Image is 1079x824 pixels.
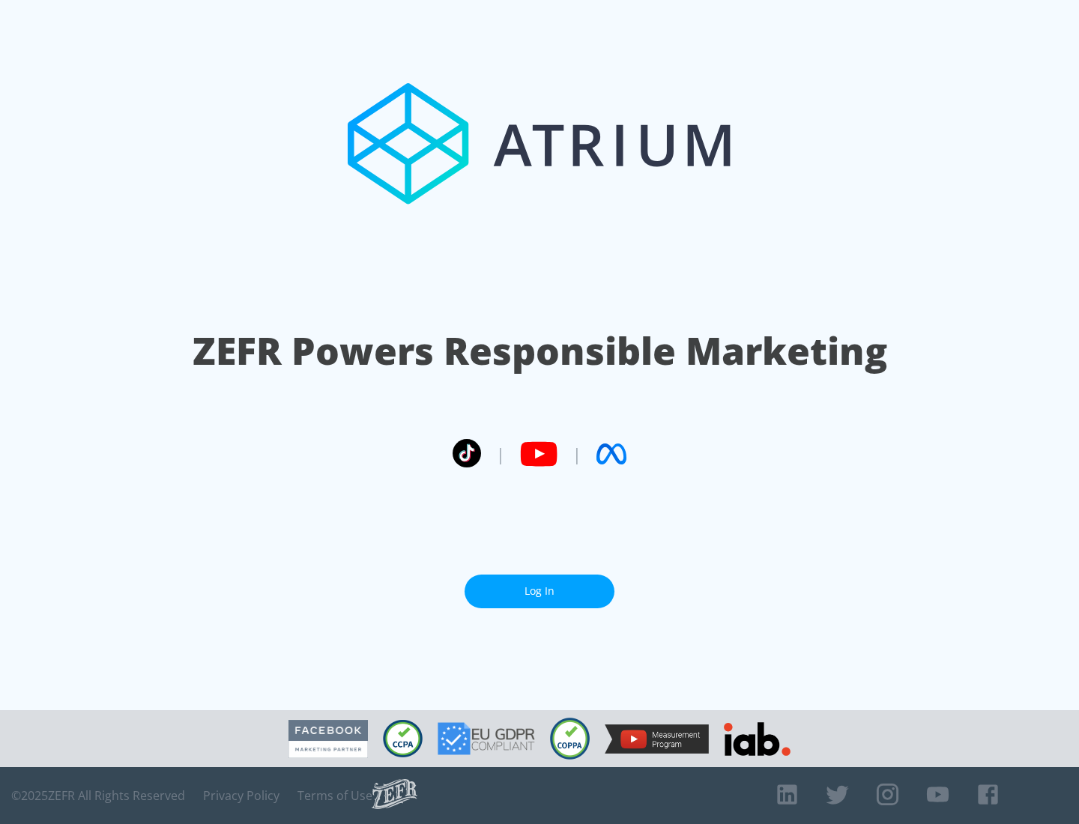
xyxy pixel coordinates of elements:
img: CCPA Compliant [383,720,423,757]
img: IAB [724,722,791,756]
img: Facebook Marketing Partner [288,720,368,758]
h1: ZEFR Powers Responsible Marketing [193,325,887,377]
img: GDPR Compliant [438,722,535,755]
a: Terms of Use [297,788,372,803]
a: Privacy Policy [203,788,279,803]
a: Log In [465,575,614,608]
span: | [496,443,505,465]
span: © 2025 ZEFR All Rights Reserved [11,788,185,803]
img: COPPA Compliant [550,718,590,760]
img: YouTube Measurement Program [605,724,709,754]
span: | [572,443,581,465]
